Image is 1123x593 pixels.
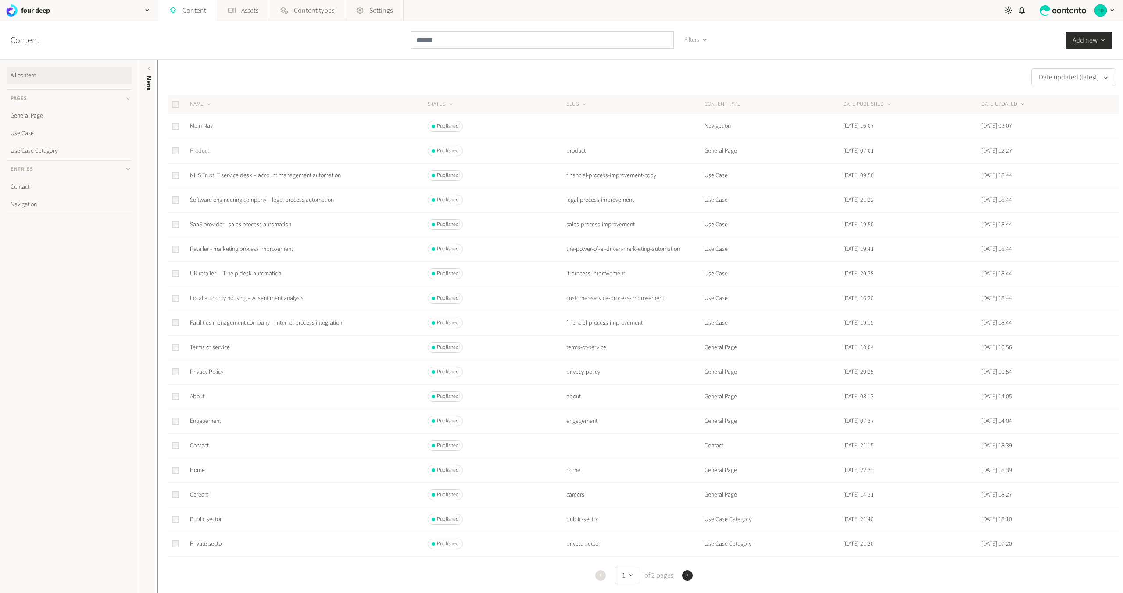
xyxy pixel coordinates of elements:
span: Content types [294,5,334,16]
td: public-sector [566,507,705,532]
a: Retailer - marketing process improvement [190,245,293,254]
img: four deep [5,4,18,17]
time: [DATE] 16:20 [843,294,874,303]
td: General Page [704,139,843,163]
span: Published [437,245,459,253]
time: [DATE] 21:40 [843,515,874,524]
span: Published [437,319,459,327]
time: [DATE] 14:04 [981,417,1012,425]
td: customer-service-process-improvement [566,286,705,311]
a: Home [190,466,205,475]
button: STATUS [428,100,454,109]
span: Published [437,442,459,450]
time: [DATE] 20:25 [843,368,874,376]
span: Published [437,294,459,302]
span: Published [437,196,459,204]
time: [DATE] 18:44 [981,196,1012,204]
button: DATE UPDATED [981,100,1026,109]
span: Published [437,270,459,278]
h2: Content [11,34,60,47]
span: Published [437,393,459,400]
td: sales-process-improvement [566,212,705,237]
a: Local authority housing – AI sentiment analysis [190,294,304,303]
a: General Page [7,107,132,125]
a: Use Case [7,125,132,142]
time: [DATE] 16:07 [843,121,874,130]
button: 1 [615,567,639,584]
a: Contact [7,178,132,196]
time: [DATE] 19:50 [843,220,874,229]
time: [DATE] 12:27 [981,146,1012,155]
td: Use Case [704,188,843,212]
td: General Page [704,360,843,384]
time: [DATE] 08:13 [843,392,874,401]
td: home [566,458,705,482]
a: Product [190,146,209,155]
button: NAME [190,100,212,109]
time: [DATE] 18:44 [981,245,1012,254]
a: Main Nav [190,121,213,130]
span: Pages [11,95,27,103]
time: [DATE] 14:05 [981,392,1012,401]
td: Contact [704,433,843,458]
td: Use Case [704,237,843,261]
time: [DATE] 14:31 [843,490,874,499]
time: [DATE] 18:44 [981,318,1012,327]
time: [DATE] 09:56 [843,171,874,180]
time: [DATE] 18:44 [981,294,1012,303]
time: [DATE] 21:20 [843,539,874,548]
td: product [566,139,705,163]
td: about [566,384,705,409]
time: [DATE] 10:54 [981,368,1012,376]
td: General Page [704,384,843,409]
a: Privacy Policy [190,368,223,376]
a: Public sector [190,515,222,524]
td: Navigation [704,114,843,139]
time: [DATE] 18:44 [981,171,1012,180]
td: Use Case [704,311,843,335]
td: engagement [566,409,705,433]
td: Use Case Category [704,507,843,532]
time: [DATE] 18:39 [981,441,1012,450]
a: NHS Trust IT service desk – account management automation [190,171,341,180]
td: private-sector [566,532,705,556]
a: Software engineering company – legal process automation [190,196,334,204]
time: [DATE] 07:37 [843,417,874,425]
td: General Page [704,409,843,433]
a: Terms of service [190,343,230,352]
td: it-process-improvement [566,261,705,286]
a: Private sector [190,539,223,548]
time: [DATE] 10:56 [981,343,1012,352]
td: the-power-of-ai-driven-mark-eting-automation [566,237,705,261]
span: Published [437,368,459,376]
time: [DATE] 18:39 [981,466,1012,475]
a: Facilities management company – internal process integration [190,318,342,327]
time: [DATE] 07:01 [843,146,874,155]
time: [DATE] 22:33 [843,466,874,475]
span: Settings [369,5,393,16]
span: Published [437,171,459,179]
time: [DATE] 21:15 [843,441,874,450]
button: SLUG [566,100,588,109]
span: Published [437,466,459,474]
time: [DATE] 20:38 [843,269,874,278]
img: four deep [1094,4,1107,17]
button: Date updated (latest) [1031,68,1116,86]
td: careers [566,482,705,507]
time: [DATE] 21:22 [843,196,874,204]
span: Published [437,147,459,155]
time: [DATE] 17:20 [981,539,1012,548]
time: [DATE] 10:04 [843,343,874,352]
a: Careers [190,490,209,499]
td: General Page [704,335,843,360]
td: privacy-policy [566,360,705,384]
a: About [190,392,204,401]
span: Published [437,343,459,351]
a: UK retailer – IT help desk automation [190,269,281,278]
th: CONTENT TYPE [704,95,843,114]
time: [DATE] 18:27 [981,490,1012,499]
time: [DATE] 09:07 [981,121,1012,130]
td: Use Case [704,212,843,237]
span: Published [437,515,459,523]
